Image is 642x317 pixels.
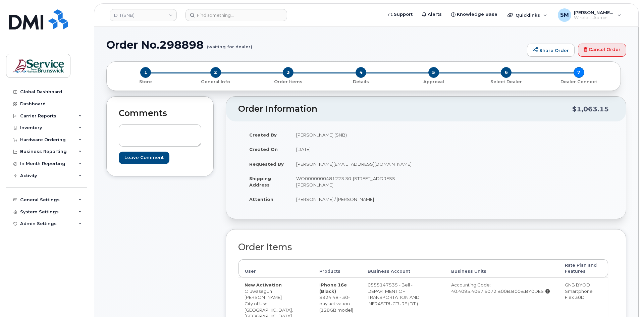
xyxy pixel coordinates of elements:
a: 4 Details [325,78,397,85]
a: 5 Approval [397,78,470,85]
strong: Requested By [249,161,284,167]
span: 6 [501,67,512,78]
span: 5 [428,67,439,78]
strong: iPhone 16e (Black) [319,282,347,294]
p: Approval [400,79,467,85]
p: General Info [182,79,250,85]
div: Accounting Code: 40.4095.4067.6072.B00B.B00B.BY0DES [451,282,553,294]
input: Leave Comment [119,152,169,164]
a: 1 Store [112,78,179,85]
td: [PERSON_NAME] (SNB) [290,127,421,142]
p: Store [115,79,177,85]
a: 6 Select Dealer [470,78,543,85]
div: $1,063.15 [572,103,609,115]
strong: New Activation [245,282,282,287]
h1: Order No.298898 [106,39,524,51]
strong: Shipping Address [249,176,271,188]
a: Cancel Order [578,44,626,57]
span: 1 [140,67,151,78]
th: Business Account [362,259,445,278]
th: Rate Plan and Features [559,259,608,278]
small: (waiting for dealer) [207,39,252,49]
h2: Order Information [238,104,572,114]
p: Order Items [255,79,322,85]
td: [PERSON_NAME] / [PERSON_NAME] [290,192,421,207]
p: Details [327,79,395,85]
p: Select Dealer [473,79,540,85]
strong: Attention [249,197,273,202]
span: 3 [283,67,293,78]
span: 4 [356,67,366,78]
td: [PERSON_NAME][EMAIL_ADDRESS][DOMAIN_NAME] [290,157,421,171]
h2: Comments [119,109,201,118]
a: Share Order [527,44,575,57]
strong: Created On [249,147,278,152]
strong: Created By [249,132,277,138]
th: User [238,259,313,278]
span: 2 [210,67,221,78]
th: Business Units [445,259,559,278]
th: Products [313,259,362,278]
a: 3 Order Items [252,78,325,85]
h2: Order Items [238,242,608,252]
td: [DATE] [290,142,421,157]
td: WO0000000481223 30-[STREET_ADDRESS][PERSON_NAME] [290,171,421,192]
a: 2 General Info [179,78,252,85]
